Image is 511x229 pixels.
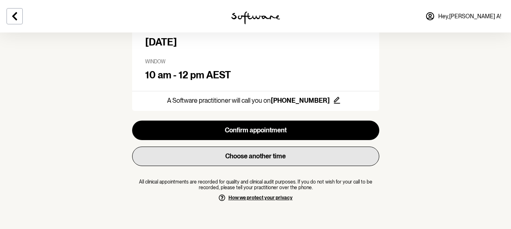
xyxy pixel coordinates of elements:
p: A Software practitioner will call you on [167,96,344,106]
span: Window [145,59,165,65]
button: Choose another time [132,147,379,166]
h4: 10 am - 12 pm AEST [145,69,366,81]
span: How we protect your privacy [228,195,293,201]
span: Hey, [PERSON_NAME] A ! [438,13,501,20]
button: How we protect your privacy [219,194,293,201]
h4: [DATE] [145,37,366,48]
a: Hey,[PERSON_NAME] A! [420,6,506,26]
img: software logo [231,11,280,24]
span: All clinical appointments are recorded for quality and clinical audit purposes. If you do not wis... [132,179,379,191]
strong: [PHONE_NUMBER] [271,97,330,104]
button: Confirm appointment [132,121,379,140]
